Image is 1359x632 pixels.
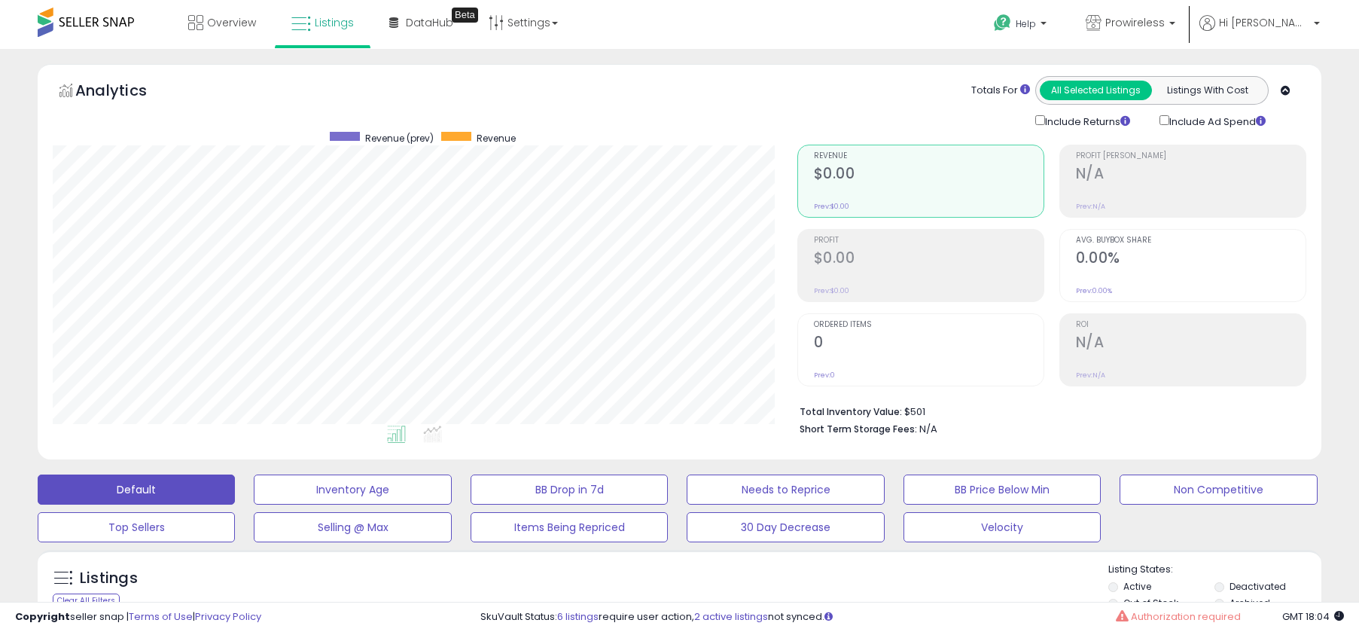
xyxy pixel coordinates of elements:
span: Avg. Buybox Share [1076,237,1306,245]
div: Clear All Filters [53,594,120,608]
button: Default [38,475,235,505]
div: Include Ad Spend [1148,112,1290,130]
li: $501 [800,401,1295,420]
a: Hi [PERSON_NAME] [1199,15,1320,49]
div: Tooltip anchor [452,8,478,23]
a: Terms of Use [129,609,193,624]
span: ROI [1076,321,1306,329]
h5: Listings [80,568,138,589]
span: Ordered Items [814,321,1044,329]
span: N/A [919,422,937,436]
span: Profit [814,237,1044,245]
div: seller snap | | [15,610,261,624]
small: Prev: 0 [814,371,835,380]
strong: Copyright [15,609,70,624]
span: DataHub [406,15,453,30]
h2: $0.00 [814,165,1044,185]
a: 6 listings [557,609,599,624]
span: 2025-09-16 18:04 GMT [1282,609,1344,624]
span: Authorization required [1131,609,1241,624]
h2: 0.00% [1076,249,1306,270]
span: Prowireless [1105,15,1165,30]
button: BB Price Below Min [903,475,1101,505]
span: Profit [PERSON_NAME] [1076,152,1306,160]
button: Listings With Cost [1151,81,1263,100]
span: Hi [PERSON_NAME] [1219,15,1309,30]
button: Non Competitive [1120,475,1317,505]
button: Selling @ Max [254,512,451,542]
small: Prev: $0.00 [814,202,849,211]
small: Prev: N/A [1076,371,1105,380]
span: Revenue [477,132,516,145]
i: Get Help [993,14,1012,32]
span: Revenue [814,152,1044,160]
span: Revenue (prev) [365,132,434,145]
span: Help [1016,17,1036,30]
small: Prev: N/A [1076,202,1105,211]
a: Help [982,2,1062,49]
div: SkuVault Status: require user action, not synced. [480,610,1344,624]
h5: Analytics [75,80,176,105]
button: Needs to Reprice [687,475,884,505]
div: Totals For [971,84,1030,98]
button: BB Drop in 7d [471,475,668,505]
button: Items Being Repriced [471,512,668,542]
p: Listing States: [1108,563,1321,577]
b: Total Inventory Value: [800,405,902,418]
a: Privacy Policy [195,609,261,624]
small: Prev: $0.00 [814,286,849,295]
span: Listings [315,15,354,30]
button: All Selected Listings [1040,81,1152,100]
div: Include Returns [1024,112,1148,130]
small: Prev: 0.00% [1076,286,1112,295]
h2: 0 [814,334,1044,354]
a: 2 active listings [694,609,768,624]
label: Active [1123,580,1151,593]
h2: $0.00 [814,249,1044,270]
b: Short Term Storage Fees: [800,423,917,435]
button: Inventory Age [254,475,451,505]
label: Out of Stock [1123,597,1178,609]
h2: N/A [1076,334,1306,354]
span: Overview [207,15,256,30]
button: Top Sellers [38,512,235,542]
button: Velocity [903,512,1101,542]
label: Archived [1229,597,1270,609]
label: Deactivated [1229,580,1286,593]
h2: N/A [1076,165,1306,185]
button: 30 Day Decrease [687,512,884,542]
